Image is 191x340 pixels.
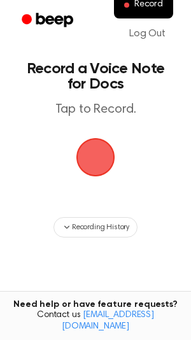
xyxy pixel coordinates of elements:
[23,61,168,92] h1: Record a Voice Note for Docs
[8,310,183,332] span: Contact us
[53,217,138,237] button: Recording History
[117,18,178,49] a: Log Out
[62,311,154,331] a: [EMAIL_ADDRESS][DOMAIN_NAME]
[76,138,115,176] img: Beep Logo
[72,222,129,233] span: Recording History
[23,102,168,118] p: Tap to Record.
[13,8,85,33] a: Beep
